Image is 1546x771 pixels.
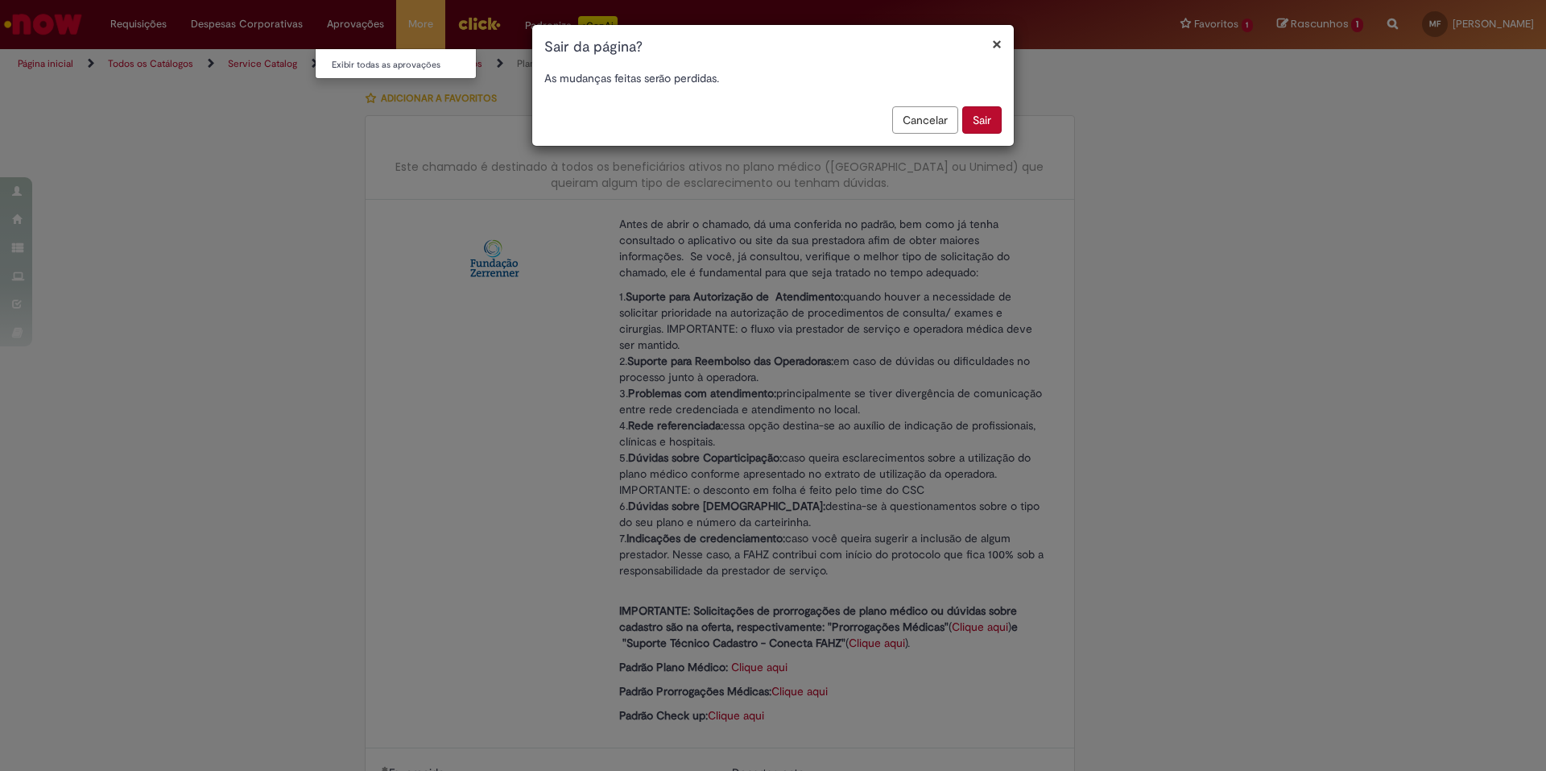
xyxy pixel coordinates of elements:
[992,35,1002,52] button: Fechar modal
[544,70,1002,86] p: As mudanças feitas serão perdidas.
[316,56,493,74] a: Exibir todas as aprovações
[544,37,1002,58] h1: Sair da página?
[315,48,477,79] ul: Aprovações
[962,106,1002,134] button: Sair
[892,106,958,134] button: Cancelar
